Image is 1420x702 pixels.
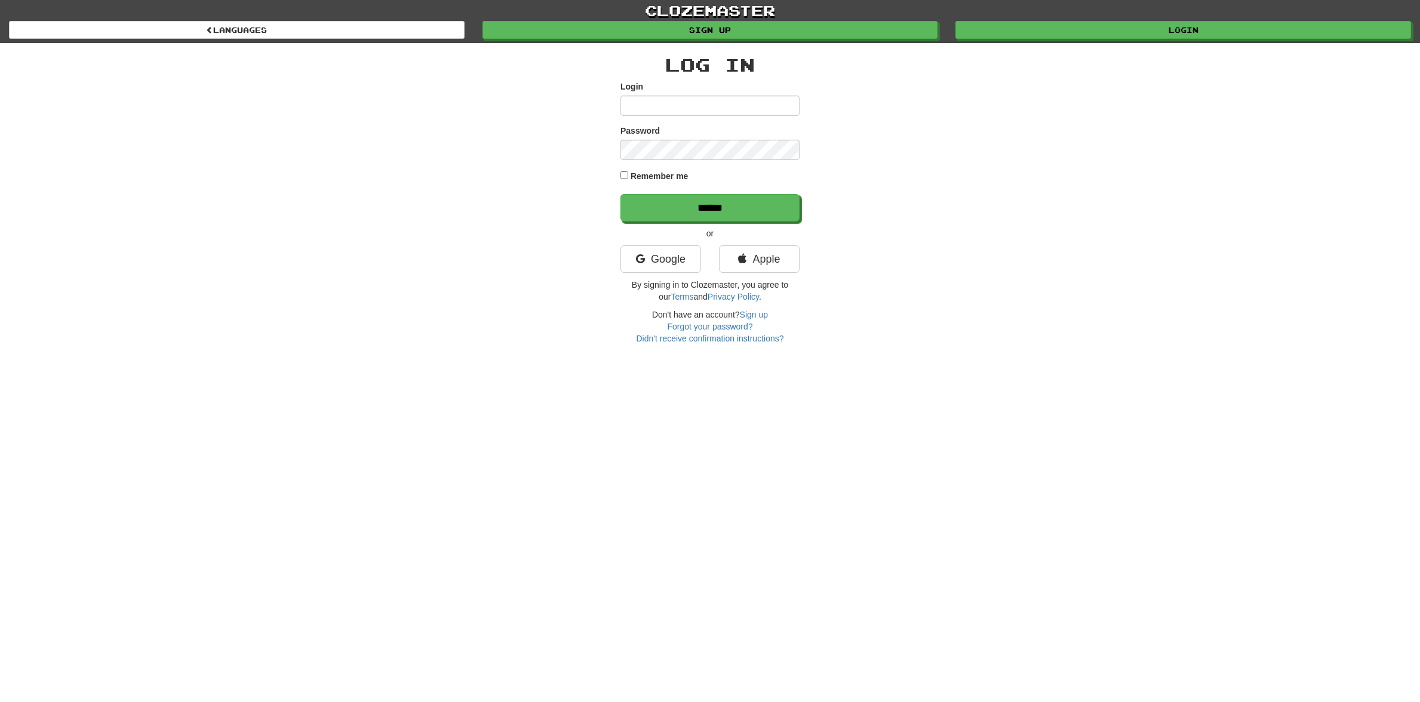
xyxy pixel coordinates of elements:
[620,309,800,344] div: Don't have an account?
[620,245,701,273] a: Google
[955,21,1411,39] a: Login
[620,125,660,137] label: Password
[671,292,693,301] a: Terms
[740,310,768,319] a: Sign up
[719,245,800,273] a: Apple
[620,55,800,75] h2: Log In
[482,21,938,39] a: Sign up
[620,227,800,239] p: or
[708,292,759,301] a: Privacy Policy
[9,21,465,39] a: Languages
[620,81,643,93] label: Login
[636,334,783,343] a: Didn't receive confirmation instructions?
[667,322,752,331] a: Forgot your password?
[631,170,689,182] label: Remember me
[620,279,800,303] p: By signing in to Clozemaster, you agree to our and .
